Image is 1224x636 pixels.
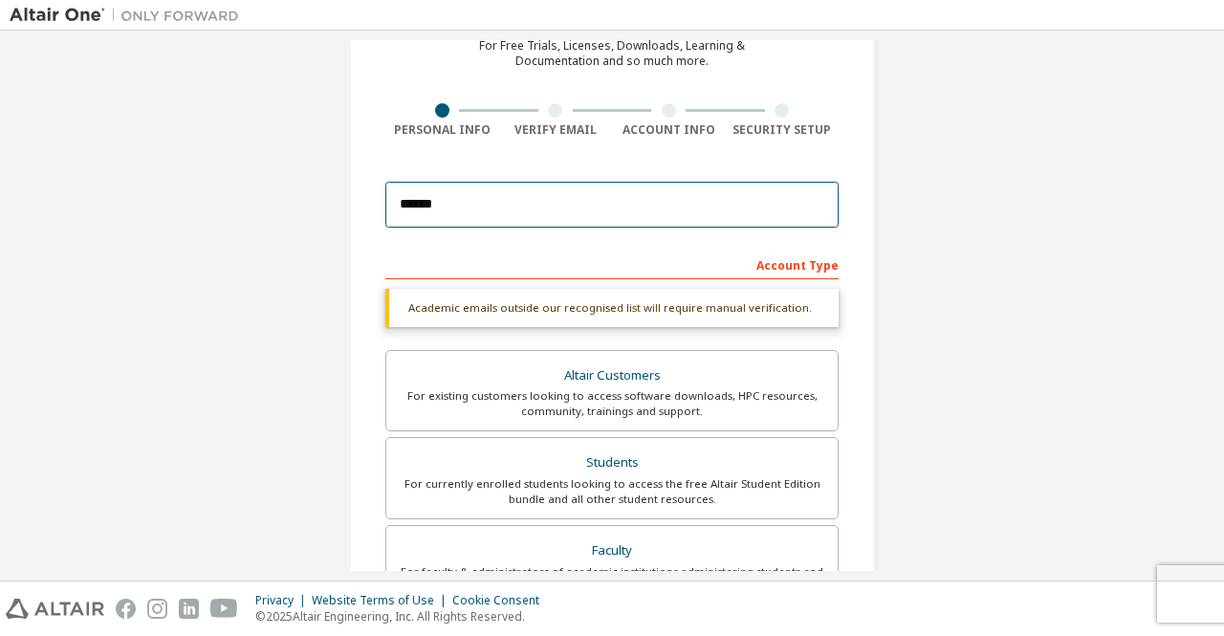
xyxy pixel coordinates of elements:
div: Security Setup [726,122,840,138]
div: For existing customers looking to access software downloads, HPC resources, community, trainings ... [398,388,826,419]
div: Personal Info [385,122,499,138]
img: instagram.svg [147,599,167,619]
div: Altair Customers [398,362,826,389]
img: linkedin.svg [179,599,199,619]
div: Website Terms of Use [312,593,452,608]
div: Verify Email [499,122,613,138]
div: Students [398,450,826,476]
div: Account Info [612,122,726,138]
div: Academic emails outside our recognised list will require manual verification. [385,289,839,327]
div: For currently enrolled students looking to access the free Altair Student Edition bundle and all ... [398,476,826,507]
div: For Free Trials, Licenses, Downloads, Learning & Documentation and so much more. [479,38,745,69]
img: altair_logo.svg [6,599,104,619]
img: youtube.svg [210,599,238,619]
div: Privacy [255,593,312,608]
img: facebook.svg [116,599,136,619]
div: Cookie Consent [452,593,551,608]
div: Faculty [398,537,826,564]
img: Altair One [10,6,249,25]
p: © 2025 Altair Engineering, Inc. All Rights Reserved. [255,608,551,625]
div: Account Type [385,249,839,279]
div: For faculty & administrators of academic institutions administering students and accessing softwa... [398,564,826,595]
